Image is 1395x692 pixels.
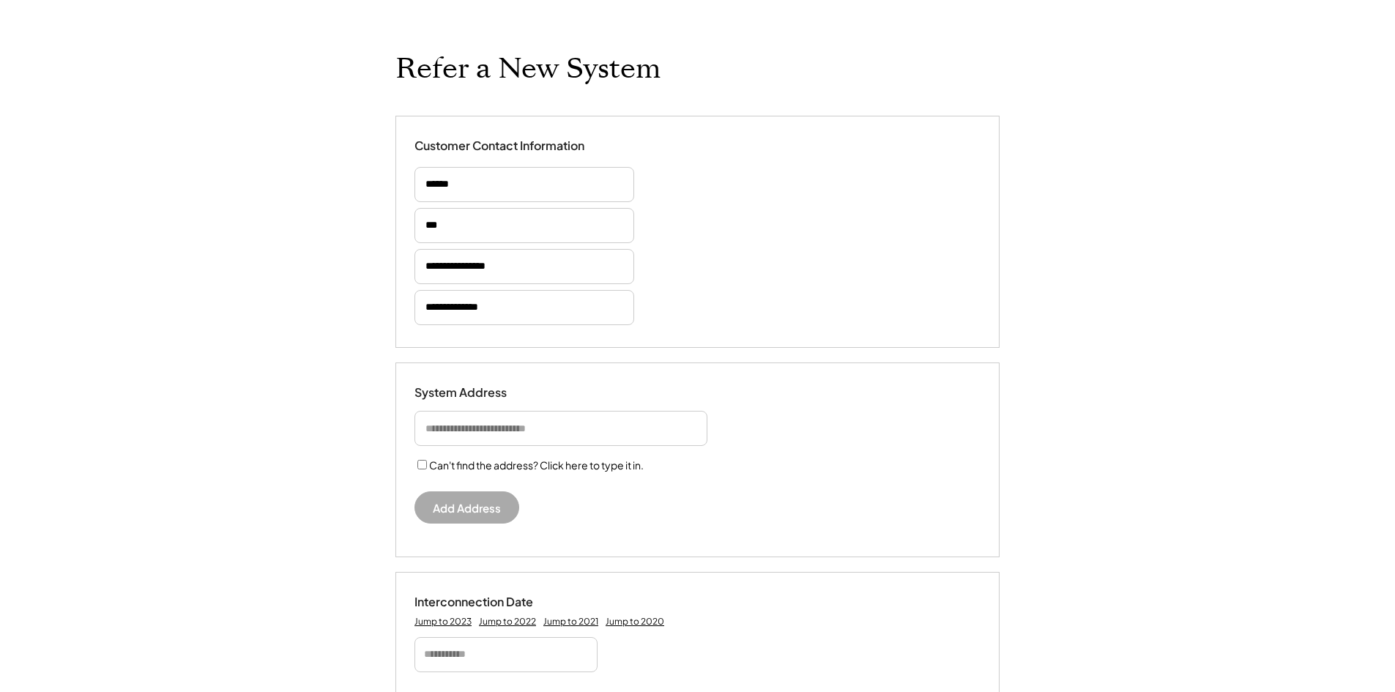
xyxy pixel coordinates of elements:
div: Jump to 2022 [479,616,536,628]
h1: Refer a New System [395,52,661,86]
div: Customer Contact Information [414,138,584,154]
button: Add Address [414,491,519,524]
div: Jump to 2023 [414,616,472,628]
div: Jump to 2021 [543,616,598,628]
div: Jump to 2020 [606,616,664,628]
div: System Address [414,385,561,401]
div: Interconnection Date [414,595,561,610]
label: Can't find the address? Click here to type it in. [429,458,644,472]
